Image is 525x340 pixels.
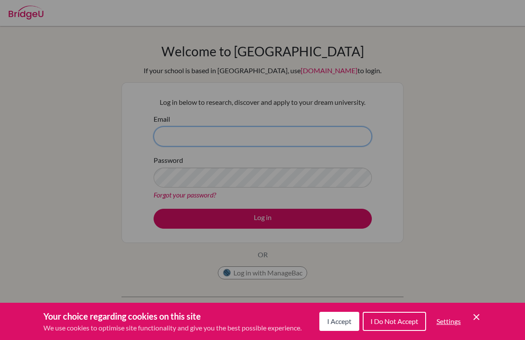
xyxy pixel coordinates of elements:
[43,323,302,333] p: We use cookies to optimise site functionality and give you the best possible experience.
[371,317,418,325] span: I Do Not Accept
[436,317,461,325] span: Settings
[319,312,359,331] button: I Accept
[363,312,426,331] button: I Do Not Accept
[430,313,468,330] button: Settings
[471,312,482,322] button: Save and close
[43,310,302,323] h3: Your choice regarding cookies on this site
[327,317,351,325] span: I Accept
